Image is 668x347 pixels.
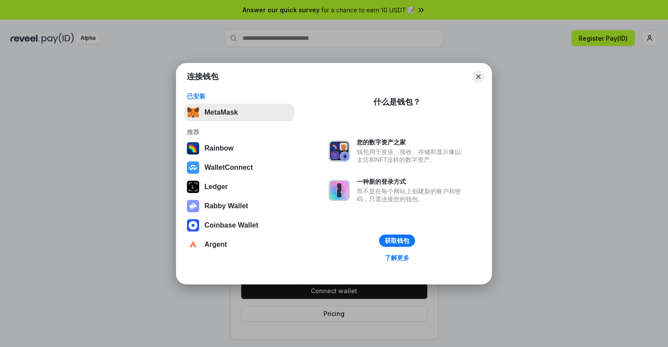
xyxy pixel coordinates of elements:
button: Close [472,70,485,83]
img: svg+xml,%3Csvg%20width%3D%2228%22%20height%3D%2228%22%20viewBox%3D%220%200%2028%2028%22%20fill%3D... [187,238,199,251]
img: svg+xml,%3Csvg%20xmlns%3D%22http%3A%2F%2Fwww.w3.org%2F2000%2Fsvg%22%20fill%3D%22none%22%20viewBox... [329,180,350,201]
div: Coinbase Wallet [204,221,258,229]
div: 一种新的登录方式 [357,178,465,186]
img: svg+xml,%3Csvg%20xmlns%3D%22http%3A%2F%2Fwww.w3.org%2F2000%2Fsvg%22%20width%3D%2228%22%20height%3... [187,181,199,193]
div: Ledger [204,183,228,191]
img: svg+xml,%3Csvg%20width%3D%22120%22%20height%3D%22120%22%20viewBox%3D%220%200%20120%20120%22%20fil... [187,142,199,154]
a: 了解更多 [380,252,415,263]
img: svg+xml,%3Csvg%20width%3D%2228%22%20height%3D%2228%22%20viewBox%3D%220%200%2028%2028%22%20fill%3D... [187,161,199,174]
div: 了解更多 [385,254,409,262]
button: Rainbow [184,140,294,157]
button: Ledger [184,178,294,196]
div: MetaMask [204,109,238,116]
div: 获取钱包 [385,237,409,245]
img: svg+xml,%3Csvg%20fill%3D%22none%22%20height%3D%2233%22%20viewBox%3D%220%200%2035%2033%22%20width%... [187,106,199,119]
div: Rainbow [204,144,234,152]
img: svg+xml,%3Csvg%20xmlns%3D%22http%3A%2F%2Fwww.w3.org%2F2000%2Fsvg%22%20fill%3D%22none%22%20viewBox... [329,140,350,161]
div: 已安装 [187,92,292,100]
button: 获取钱包 [379,235,415,247]
button: WalletConnect [184,159,294,176]
div: 推荐 [187,128,292,136]
button: MetaMask [184,104,294,121]
button: Argent [184,236,294,253]
h1: 连接钱包 [187,71,218,82]
div: 什么是钱包？ [373,97,421,107]
img: svg+xml,%3Csvg%20xmlns%3D%22http%3A%2F%2Fwww.w3.org%2F2000%2Fsvg%22%20fill%3D%22none%22%20viewBox... [187,200,199,212]
button: Coinbase Wallet [184,217,294,234]
div: 您的数字资产之家 [357,138,465,146]
div: Argent [204,241,227,249]
button: Rabby Wallet [184,197,294,215]
div: 钱包用于发送、接收、存储和显示像以太坊和NFT这样的数字资产。 [357,148,465,164]
div: Rabby Wallet [204,202,248,210]
img: svg+xml,%3Csvg%20width%3D%2228%22%20height%3D%2228%22%20viewBox%3D%220%200%2028%2028%22%20fill%3D... [187,219,199,231]
div: 而不是在每个网站上创建新的账户和密码，只需连接您的钱包。 [357,187,465,203]
div: WalletConnect [204,164,253,172]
